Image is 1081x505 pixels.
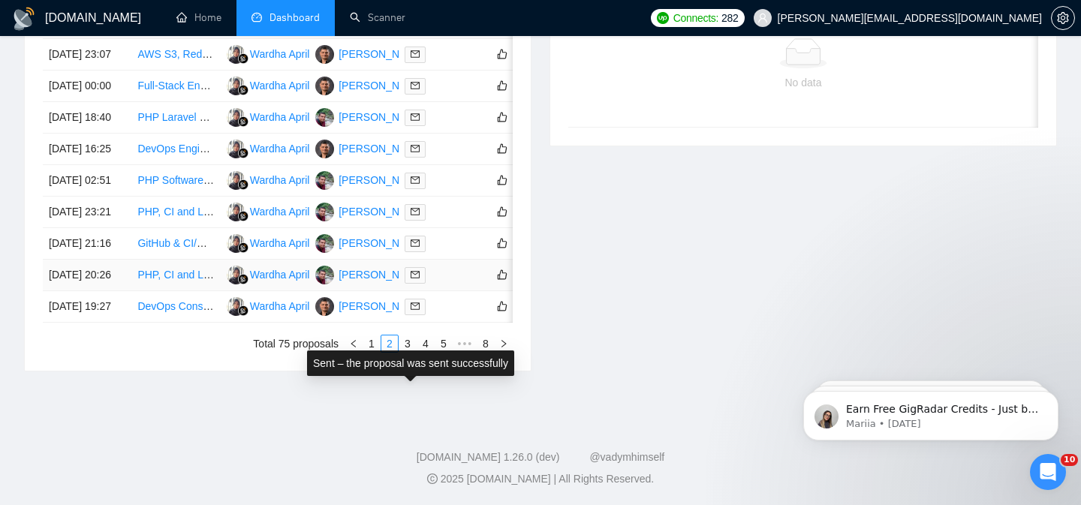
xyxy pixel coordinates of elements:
[315,77,334,95] img: BP
[227,79,324,91] a: WAWardha Apriliati
[43,291,131,323] td: [DATE] 19:27
[176,11,221,24] a: homeHome
[315,203,334,221] img: NS
[497,143,507,155] span: like
[339,109,425,125] div: [PERSON_NAME]
[137,111,375,123] a: PHP Laravel Developer (Server-Side Rendered UI)
[497,174,507,186] span: like
[339,46,425,62] div: [PERSON_NAME]
[497,111,507,123] span: like
[499,339,508,348] span: right
[315,142,425,154] a: BP[PERSON_NAME]
[315,47,425,59] a: BP[PERSON_NAME]
[495,335,513,353] li: Next Page
[131,197,220,228] td: PHP, CI and Laravel expert- Full time long term position
[1061,454,1078,466] span: 10
[238,211,248,221] img: gigradar-bm.png
[497,48,507,60] span: like
[315,108,334,127] img: NS
[497,80,507,92] span: like
[227,140,245,158] img: WA
[250,77,324,94] div: Wardha Apriliati
[250,298,324,314] div: Wardha Apriliati
[131,71,220,102] td: Full-Stack Engineer/Developer
[315,173,425,185] a: NS[PERSON_NAME]
[427,473,438,484] span: copyright
[315,299,425,311] a: BP[PERSON_NAME]
[227,297,245,316] img: WA
[131,134,220,165] td: DevOps Engineer with On-Prem / Bare Metal Experience Needed
[251,12,262,23] span: dashboard
[315,110,425,122] a: NS[PERSON_NAME]
[497,269,507,281] span: like
[250,140,324,157] div: Wardha Apriliati
[1051,12,1075,24] a: setting
[417,451,560,463] a: [DOMAIN_NAME] 1.26.0 (dev)
[339,172,425,188] div: [PERSON_NAME]
[43,228,131,260] td: [DATE] 21:16
[339,77,425,94] div: [PERSON_NAME]
[417,335,434,352] a: 4
[589,451,664,463] a: @vadymhimself
[43,102,131,134] td: [DATE] 18:40
[250,46,324,62] div: Wardha Apriliati
[227,45,245,64] img: WA
[781,359,1081,464] iframe: Intercom notifications message
[315,234,334,253] img: NS
[227,110,324,122] a: WAWardha Apriliati
[315,205,425,217] a: NS[PERSON_NAME]
[137,174,402,186] a: PHP Software to FLIC HARDWARE BUTTON integration
[137,237,473,249] a: GitHub & CI/CD Setup Consultant for Laravel + Vue + Supabase Project
[137,300,609,312] a: DevOps Consultation - AWS ECS/Fargate + JMeter Automation Framework for Scalable Load Testing
[137,206,396,218] a: PHP, CI and Laravel expert- Full time long term position
[493,297,511,315] button: like
[363,335,381,353] li: 1
[269,11,320,24] span: Dashboard
[411,144,420,153] span: mail
[238,242,248,253] img: gigradar-bm.png
[493,140,511,158] button: like
[250,109,324,125] div: Wardha Apriliati
[339,203,425,220] div: [PERSON_NAME]
[497,300,507,312] span: like
[399,335,417,353] li: 3
[253,335,339,353] li: Total 75 proposals
[477,335,495,353] li: 8
[43,197,131,228] td: [DATE] 23:21
[399,335,416,352] a: 3
[657,12,669,24] img: upwork-logo.png
[238,179,248,190] img: gigradar-bm.png
[227,268,324,280] a: WAWardha Apriliati
[345,335,363,353] li: Previous Page
[495,335,513,353] button: right
[43,260,131,291] td: [DATE] 20:26
[12,471,1069,487] div: 2025 [DOMAIN_NAME] | All Rights Reserved.
[493,77,511,95] button: like
[435,335,452,352] a: 5
[227,171,245,190] img: WA
[673,10,718,26] span: Connects:
[339,140,425,157] div: [PERSON_NAME]
[227,142,324,154] a: WAWardha Apriliati
[131,165,220,197] td: PHP Software to FLIC HARDWARE BUTTON integration
[238,148,248,158] img: gigradar-bm.png
[315,297,334,316] img: BP
[345,335,363,353] button: left
[238,274,248,284] img: gigradar-bm.png
[131,260,220,291] td: PHP, CI and Laravel expert- Full time long term position
[493,45,511,63] button: like
[721,10,738,26] span: 282
[227,173,324,185] a: WAWardha Apriliati
[137,269,396,281] a: PHP, CI and Laravel expert- Full time long term position
[315,79,425,91] a: BP[PERSON_NAME]
[315,45,334,64] img: BP
[43,71,131,102] td: [DATE] 00:00
[227,299,324,311] a: WAWardha Apriliati
[137,143,442,155] a: DevOps Engineer with On-Prem / Bare Metal Experience Needed
[12,7,36,31] img: logo
[250,235,324,251] div: Wardha Apriliati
